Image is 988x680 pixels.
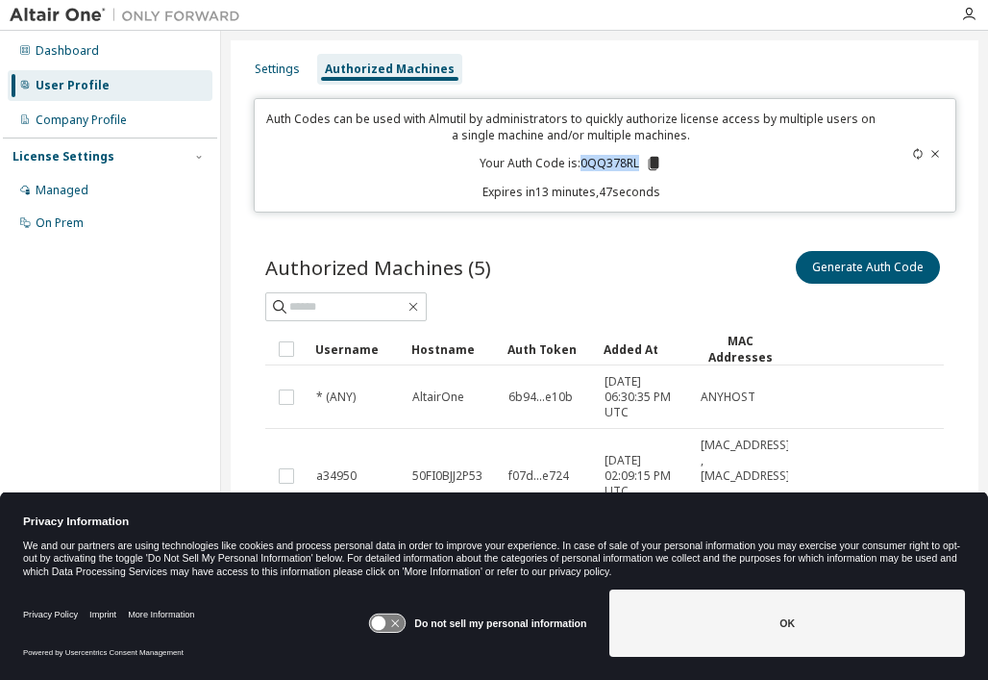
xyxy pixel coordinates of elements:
[255,62,300,77] div: Settings
[605,453,683,499] span: [DATE] 02:09:15 PM UTC
[604,334,684,365] div: Added At
[508,468,569,484] span: f07d...e724
[36,113,127,128] div: Company Profile
[12,149,114,164] div: License Settings
[411,334,492,365] div: Hostname
[316,468,357,484] span: a34950
[325,62,455,77] div: Authorized Machines
[508,390,573,405] span: 6b94...e10b
[10,6,250,25] img: Altair One
[316,390,356,405] span: * (ANY)
[700,333,780,365] div: MAC Addresses
[412,468,482,484] span: 50FI0BJJ2P53
[701,438,790,515] span: [MAC_ADDRESS] , [MAC_ADDRESS] , [MAC_ADDRESS]
[507,334,588,365] div: Auth Token
[266,184,877,200] p: Expires in 13 minutes, 47 seconds
[36,215,84,231] div: On Prem
[36,78,110,93] div: User Profile
[796,251,940,284] button: Generate Auth Code
[315,334,396,365] div: Username
[480,155,662,172] p: Your Auth Code is: 0QQ378RL
[36,43,99,59] div: Dashboard
[266,111,877,143] p: Auth Codes can be used with Almutil by administrators to quickly authorize license access by mult...
[36,183,88,198] div: Managed
[412,390,464,405] span: AltairOne
[265,254,491,281] span: Authorized Machines (5)
[701,390,755,405] span: ANYHOST
[605,374,683,420] span: [DATE] 06:30:35 PM UTC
